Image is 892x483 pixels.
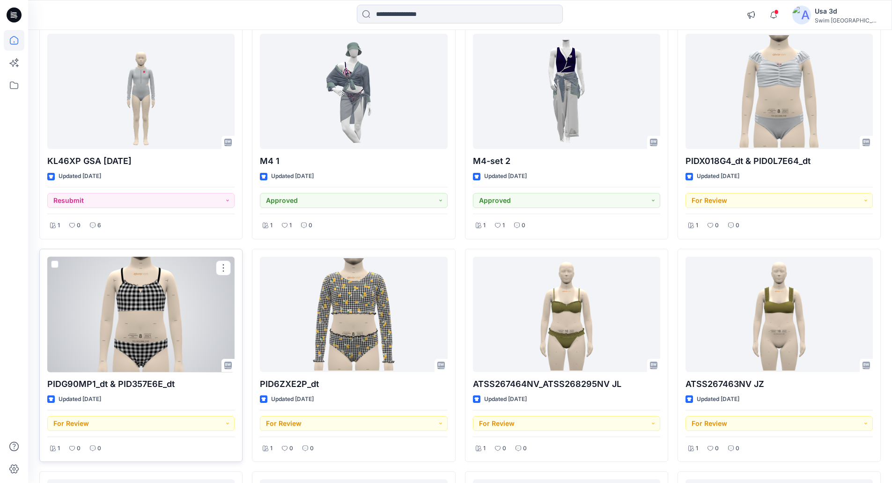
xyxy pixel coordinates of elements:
[697,394,739,404] p: Updated [DATE]
[260,34,447,149] a: M4 1
[260,257,447,372] a: PID6ZXE2P_dt
[309,221,312,230] p: 0
[473,34,660,149] a: M4-set 2
[697,171,739,181] p: Updated [DATE]
[686,378,873,391] p: ATSS267463NV JZ
[696,221,698,230] p: 1
[473,155,660,168] p: M4-set 2
[502,444,506,453] p: 0
[270,444,273,453] p: 1
[484,171,527,181] p: Updated [DATE]
[77,221,81,230] p: 0
[815,6,880,17] div: Usa 3d
[686,34,873,149] a: PIDX018G4_dt & PID0L7E64_dt
[270,221,273,230] p: 1
[792,6,811,24] img: avatar
[97,444,101,453] p: 0
[484,394,527,404] p: Updated [DATE]
[686,257,873,372] a: ATSS267463NV JZ
[523,444,527,453] p: 0
[736,221,739,230] p: 0
[522,221,525,230] p: 0
[47,378,235,391] p: PIDG90MP1_dt & PID357E6E_dt
[815,17,880,24] div: Swim [GEOGRAPHIC_DATA]
[58,221,60,230] p: 1
[271,394,314,404] p: Updated [DATE]
[502,221,505,230] p: 1
[77,444,81,453] p: 0
[58,444,60,453] p: 1
[97,221,101,230] p: 6
[715,444,719,453] p: 0
[271,171,314,181] p: Updated [DATE]
[47,34,235,149] a: KL46XP GSA 2025.8.12
[59,171,101,181] p: Updated [DATE]
[289,221,292,230] p: 1
[310,444,314,453] p: 0
[473,378,660,391] p: ATSS267464NV_ATSS268295NV JL
[736,444,739,453] p: 0
[473,257,660,372] a: ATSS267464NV_ATSS268295NV JL
[483,221,486,230] p: 1
[289,444,293,453] p: 0
[47,257,235,372] a: PIDG90MP1_dt & PID357E6E_dt
[686,155,873,168] p: PIDX018G4_dt & PID0L7E64_dt
[260,378,447,391] p: PID6ZXE2P_dt
[47,155,235,168] p: KL46XP GSA [DATE]
[696,444,698,453] p: 1
[483,444,486,453] p: 1
[59,394,101,404] p: Updated [DATE]
[260,155,447,168] p: M4 1
[715,221,719,230] p: 0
